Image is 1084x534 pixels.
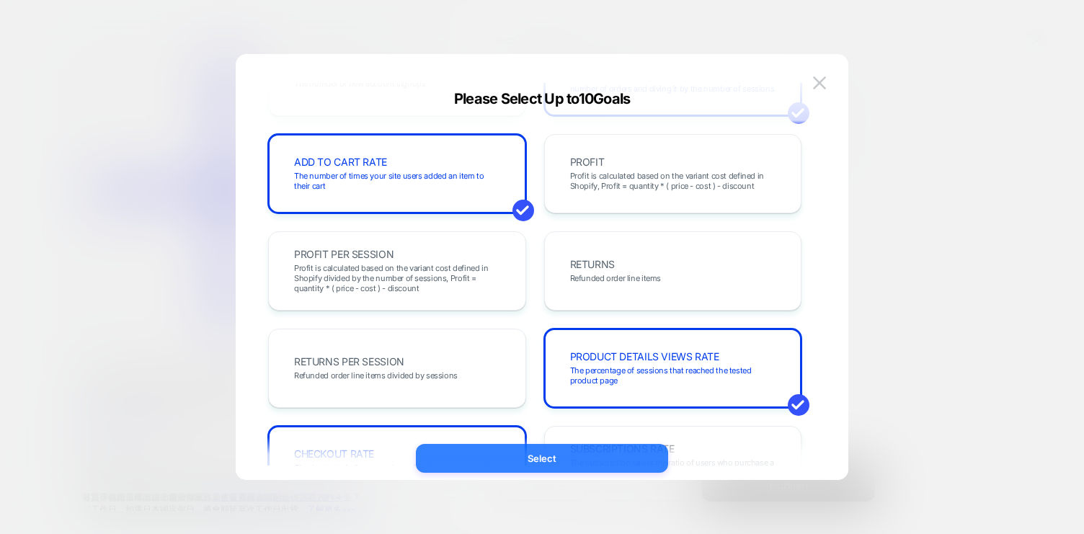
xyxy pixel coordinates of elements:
a: 立即註冊>>> [213,446,261,456]
span: 交貨日期 [1,406,36,417]
span: Profit is calculated based on the variant cost defined in Shopify, Profit = quantity * ( price - ... [570,171,776,191]
img: close [813,76,826,89]
span: Please Select Up to 10 Goals [454,90,631,107]
span: Refunded order line items [570,273,662,283]
span: The percentage of sessions that reached the tested product page [570,365,776,386]
button: Select [416,444,668,473]
span: The number of times your site users added an item to their cart [294,171,500,191]
span: 運費計算 [216,406,250,417]
span: PRODUCT DETAILS VIEWS RATE [570,352,719,362]
a: 移除 [131,290,154,304]
span: 付款方式 [144,406,179,417]
span: Profit is calculated based on the variant cost defined in Shopify divided by the number of sessio... [294,263,500,293]
span: PROFIT [570,157,605,167]
span: Conversion rates are calculated by simply taking the number of orders and diving it by the number... [570,74,776,94]
span: 配送方式 [73,406,107,417]
span: RETURNS [570,259,615,270]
